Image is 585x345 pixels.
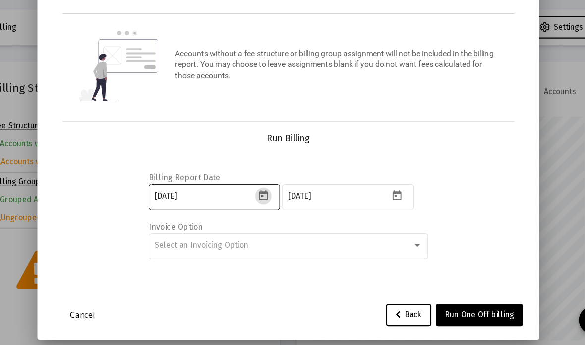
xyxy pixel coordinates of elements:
[82,17,131,33] h2: Run Billing
[174,209,263,217] input: Select a start Date
[431,314,493,322] span: Run One Off billing
[379,308,419,328] button: Back
[292,209,382,217] input: Select an end Date
[169,192,411,201] label: Billing Report Date
[423,308,501,328] button: Run One Off billing
[174,252,257,261] span: Select an Invoicing Option
[107,66,177,128] img: question
[169,236,411,244] label: Invoice Option
[85,313,134,323] a: Cancel
[94,157,491,167] div: Run Billing
[382,205,396,220] button: Open calendar
[192,81,477,111] p: Accounts without a fee structure or billing group assignment will not be included in the billing ...
[263,205,278,220] button: Open calendar
[388,314,411,322] span: Back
